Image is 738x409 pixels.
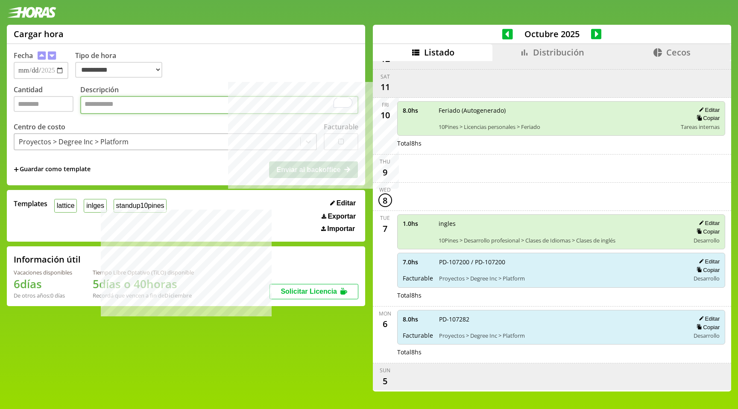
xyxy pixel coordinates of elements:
[319,212,358,221] button: Exportar
[439,332,684,339] span: Proyectos > Degree Inc > Platform
[378,108,392,122] div: 10
[93,292,194,299] div: Recordá que vencen a fin de
[378,80,392,94] div: 11
[681,123,720,131] span: Tareas internas
[696,258,720,265] button: Editar
[439,237,684,244] span: 10Pines > Desarrollo profesional > Clases de Idiomas > Clases de inglés
[379,186,391,193] div: Wed
[513,28,591,40] span: Octubre 2025
[14,165,91,174] span: +Guardar como template
[403,219,433,228] span: 1.0 hs
[19,137,129,146] div: Proyectos > Degree Inc > Platform
[378,222,392,235] div: 7
[269,284,358,299] button: Solicitar Licencia
[328,213,356,220] span: Exportar
[380,158,390,165] div: Thu
[14,85,80,116] label: Cantidad
[373,61,731,391] div: scrollable content
[93,269,194,276] div: Tiempo Libre Optativo (TiLO) disponible
[14,165,19,174] span: +
[380,367,390,374] div: Sun
[439,106,675,114] span: Feriado (Autogenerado)
[439,258,684,266] span: PD-107200 / PD-107200
[696,106,720,114] button: Editar
[75,62,162,78] select: Tipo de hora
[114,199,167,212] button: standup10pines
[666,47,691,58] span: Cecos
[439,123,675,131] span: 10Pines > Licencias personales > Feriado
[439,315,684,323] span: PD-107282
[424,47,454,58] span: Listado
[328,199,358,207] button: Editar
[694,228,720,235] button: Copiar
[164,292,192,299] b: Diciembre
[378,193,392,207] div: 8
[378,317,392,331] div: 6
[378,165,392,179] div: 9
[533,47,584,58] span: Distribución
[14,51,33,60] label: Fecha
[337,199,356,207] span: Editar
[327,225,355,233] span: Importar
[14,96,73,112] input: Cantidad
[14,199,47,208] span: Templates
[380,214,390,222] div: Tue
[439,219,684,228] span: ingles
[694,275,720,282] span: Desarrollo
[93,276,194,292] h1: 5 días o 40 horas
[403,274,433,282] span: Facturable
[381,73,390,80] div: Sat
[14,269,72,276] div: Vacaciones disponibles
[403,315,433,323] span: 8.0 hs
[80,85,358,116] label: Descripción
[382,101,389,108] div: Fri
[84,199,106,212] button: inlges
[14,292,72,299] div: De otros años: 0 días
[694,114,720,122] button: Copiar
[281,288,337,295] span: Solicitar Licencia
[403,331,433,339] span: Facturable
[696,315,720,322] button: Editar
[694,266,720,274] button: Copiar
[379,310,391,317] div: Mon
[75,51,169,79] label: Tipo de hora
[397,139,726,147] div: Total 8 hs
[694,332,720,339] span: Desarrollo
[403,258,433,266] span: 7.0 hs
[397,348,726,356] div: Total 8 hs
[403,106,433,114] span: 8.0 hs
[439,275,684,282] span: Proyectos > Degree Inc > Platform
[694,324,720,331] button: Copiar
[696,219,720,227] button: Editar
[14,276,72,292] h1: 6 días
[14,28,64,40] h1: Cargar hora
[397,291,726,299] div: Total 8 hs
[324,122,358,131] label: Facturable
[54,199,77,212] button: lattice
[14,254,81,265] h2: Información útil
[694,237,720,244] span: Desarrollo
[14,122,65,131] label: Centro de costo
[378,374,392,388] div: 5
[7,7,56,18] img: logotipo
[80,96,358,114] textarea: To enrich screen reader interactions, please activate Accessibility in Grammarly extension settings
